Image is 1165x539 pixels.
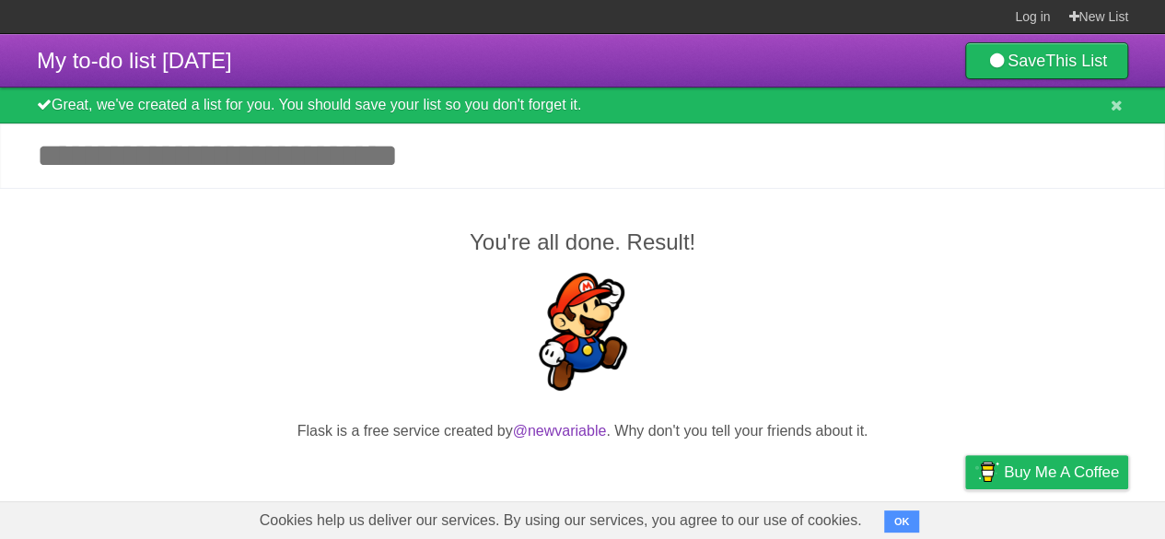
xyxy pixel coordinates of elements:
a: Buy me a coffee [965,455,1128,489]
iframe: X Post Button [550,465,616,491]
span: My to-do list [DATE] [37,48,232,73]
button: OK [884,510,920,533]
b: This List [1045,52,1107,70]
span: Buy me a coffee [1004,456,1119,488]
span: Cookies help us deliver our services. By using our services, you agree to our use of cookies. [241,502,880,539]
a: SaveThis List [965,42,1128,79]
p: Flask is a free service created by . Why don't you tell your friends about it. [37,420,1128,442]
img: Buy me a coffee [974,456,999,487]
a: @newvariable [513,423,607,439]
h2: You're all done. Result! [37,226,1128,259]
img: Super Mario [524,273,642,391]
